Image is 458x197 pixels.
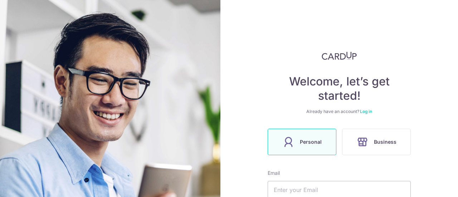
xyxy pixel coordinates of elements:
[268,74,411,103] h4: Welcome, let’s get started!
[300,138,322,146] span: Personal
[360,109,372,114] a: Log in
[268,109,411,114] div: Already have an account?
[265,129,339,155] a: Personal
[374,138,396,146] span: Business
[339,129,414,155] a: Business
[268,169,280,177] label: Email
[322,51,357,60] img: CardUp Logo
